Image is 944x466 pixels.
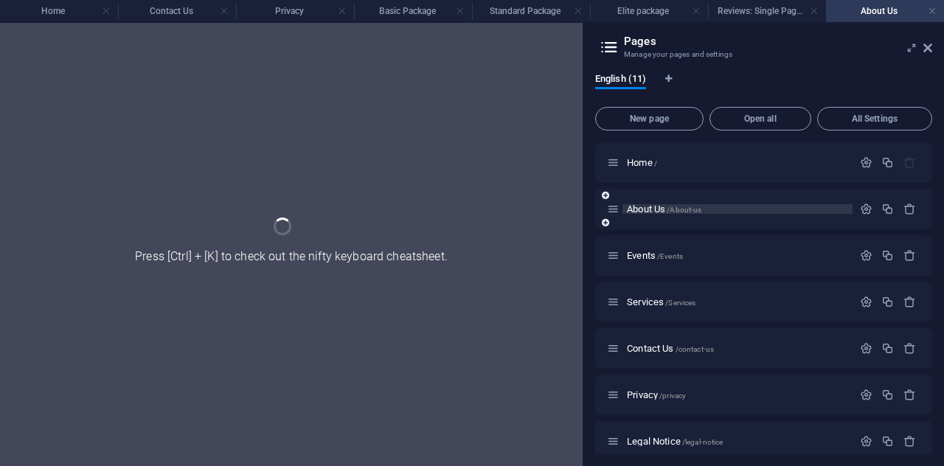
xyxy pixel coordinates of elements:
span: /About-us [667,206,701,214]
span: New page [602,114,697,123]
div: Remove [903,203,916,215]
div: Duplicate [881,203,894,215]
span: Click to open page [627,436,723,447]
div: Language Tabs [595,73,932,101]
button: New page [595,107,704,131]
span: English (11) [595,70,646,91]
span: Services [627,296,695,307]
span: /Events [657,252,683,260]
div: Duplicate [881,389,894,401]
div: Remove [903,389,916,401]
div: About Us/About-us [622,204,853,214]
h4: Reviews: Single Page Layout [708,3,826,19]
div: Services/Services [622,297,853,307]
div: Settings [860,389,872,401]
div: Duplicate [881,249,894,262]
span: Privacy [627,389,686,400]
div: Home/ [622,158,853,167]
div: Legal Notice/legal-notice [622,437,853,446]
span: /legal-notice [682,438,723,446]
div: Events/Events [622,251,853,260]
h3: Manage your pages and settings [624,48,903,61]
button: Open all [709,107,811,131]
div: Settings [860,296,872,308]
span: / [654,159,657,167]
span: /Services [665,299,695,307]
span: All Settings [824,114,926,123]
span: Open all [716,114,805,123]
button: All Settings [817,107,932,131]
div: Remove [903,342,916,355]
div: Settings [860,435,872,448]
div: Duplicate [881,342,894,355]
h4: Privacy [236,3,354,19]
h4: Basic Package [354,3,472,19]
div: Settings [860,342,872,355]
span: Click to open page [627,343,714,354]
div: Remove [903,249,916,262]
span: Click to open page [627,250,683,261]
div: The startpage cannot be deleted [903,156,916,169]
div: Duplicate [881,296,894,308]
h4: Contact Us [118,3,236,19]
div: Remove [903,296,916,308]
div: Settings [860,249,872,262]
div: Remove [903,435,916,448]
span: Click to open page [627,157,657,168]
div: Privacy/privacy [622,390,853,400]
h4: Standard Package [472,3,590,19]
div: Settings [860,156,872,169]
h4: Elite package [590,3,708,19]
h4: About Us [826,3,944,19]
span: /contact-us [676,345,715,353]
div: Duplicate [881,435,894,448]
div: Duplicate [881,156,894,169]
span: About Us [627,204,701,215]
div: Contact Us/contact-us [622,344,853,353]
span: /privacy [659,392,686,400]
div: Settings [860,203,872,215]
h2: Pages [624,35,932,48]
